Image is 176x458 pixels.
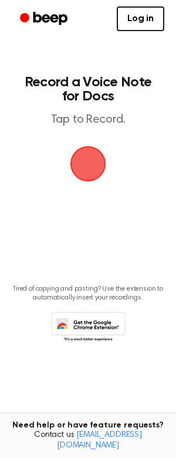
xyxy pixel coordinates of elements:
p: Tap to Record. [21,113,155,127]
p: Tired of copying and pasting? Use the extension to automatically insert your recordings. [9,285,167,302]
span: Contact us [7,430,169,451]
button: Beep Logo [70,146,106,181]
h1: Record a Voice Note for Docs [21,75,155,103]
a: [EMAIL_ADDRESS][DOMAIN_NAME] [57,431,142,450]
a: Beep [12,8,78,31]
a: Log in [117,6,164,31]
